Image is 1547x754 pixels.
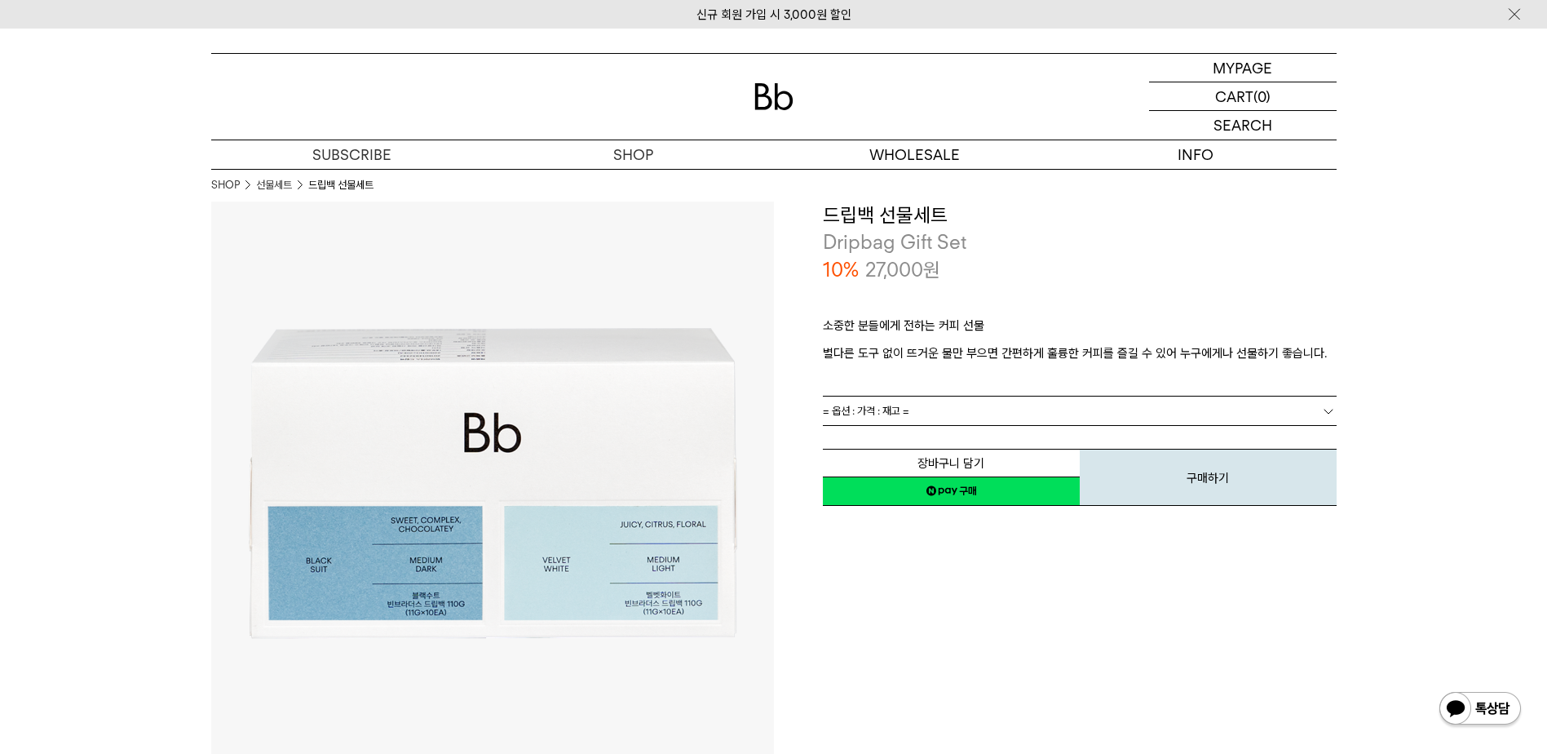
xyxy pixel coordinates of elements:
p: 10% [823,256,859,284]
p: 소중한 분들에게 전하는 커피 선물 [823,316,1337,344]
p: Dripbag Gift Set [823,228,1337,256]
span: 원 [923,258,940,282]
h3: 드립백 선물세트 [823,202,1337,229]
a: SHOP [493,140,774,169]
img: 로고 [754,83,793,110]
p: 별다른 도구 없이 뜨거운 물만 부으면 간편하게 훌륭한 커피를 즐길 수 있어 누구에게나 선물하기 좋습니다. [823,344,1337,363]
a: SUBSCRIBE [211,140,493,169]
img: 카카오톡 채널 1:1 채팅 버튼 [1438,690,1523,730]
p: MYPAGE [1213,54,1272,82]
a: MYPAGE [1149,54,1337,82]
p: CART [1215,82,1253,110]
li: 드립백 선물세트 [308,177,373,193]
span: = 옵션 : 가격 : 재고 = [823,397,909,425]
a: 새창 [823,477,1080,506]
a: SHOP [211,177,240,193]
p: (0) [1253,82,1271,110]
a: CART (0) [1149,82,1337,111]
button: 구매하기 [1080,449,1337,506]
p: SEARCH [1213,111,1272,140]
a: 선물세트 [256,177,292,193]
p: INFO [1055,140,1337,169]
button: 장바구니 담기 [823,449,1080,477]
p: WHOLESALE [774,140,1055,169]
p: 27,000 [865,256,940,284]
a: 신규 회원 가입 시 3,000원 할인 [696,7,851,22]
